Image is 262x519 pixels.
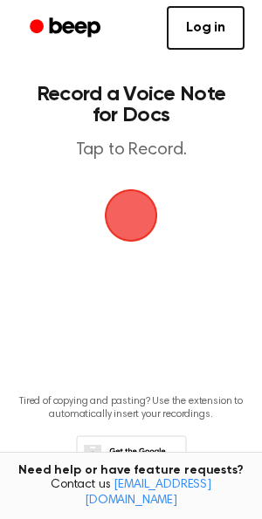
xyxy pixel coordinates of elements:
[105,189,157,242] img: Beep Logo
[167,6,245,50] a: Log in
[85,479,211,507] a: [EMAIL_ADDRESS][DOMAIN_NAME]
[31,84,231,126] h1: Record a Voice Note for Docs
[14,395,248,421] p: Tired of copying and pasting? Use the extension to automatically insert your recordings.
[31,140,231,161] p: Tap to Record.
[10,478,252,509] span: Contact us
[17,11,116,45] a: Beep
